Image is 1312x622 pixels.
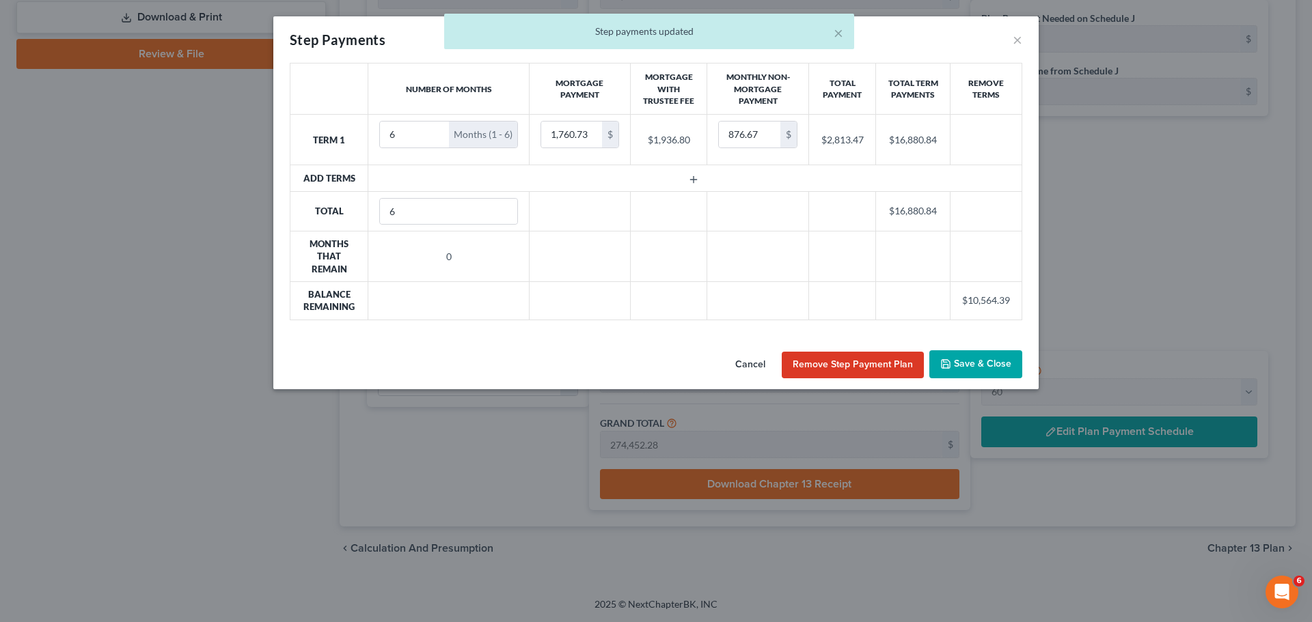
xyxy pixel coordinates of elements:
[929,350,1022,379] button: Save & Close
[541,122,602,147] input: 0.00
[950,63,1022,115] th: Remove Terms
[630,63,707,115] th: Mortgage With Trustee Fee
[449,122,517,147] div: Months (1 - 6)
[290,282,368,320] th: Balance Remaining
[368,231,530,282] td: 0
[290,231,368,282] th: Months that Remain
[602,122,618,147] div: $
[707,63,809,115] th: Monthly Non-Mortgage Payment
[950,282,1022,320] td: $10,564.39
[780,122,797,147] div: $
[290,115,368,165] th: Term 1
[724,352,776,379] button: Cancel
[876,63,951,115] th: Total Term Payments
[529,63,630,115] th: Mortgage Payment
[876,191,951,231] td: $16,880.84
[782,352,924,379] button: Remove Step Payment Plan
[290,165,368,191] th: Add Terms
[368,63,530,115] th: Number of Months
[809,63,876,115] th: Total Payment
[719,122,780,147] input: 0.00
[290,191,368,231] th: Total
[630,115,707,165] td: $1,936.80
[455,25,843,38] div: Step payments updated
[1294,576,1304,586] span: 6
[380,199,517,225] input: --
[809,115,876,165] td: $2,813.47
[876,115,951,165] td: $16,880.84
[834,25,843,41] button: ×
[380,122,449,147] input: --
[1266,576,1298,608] iframe: Intercom live chat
